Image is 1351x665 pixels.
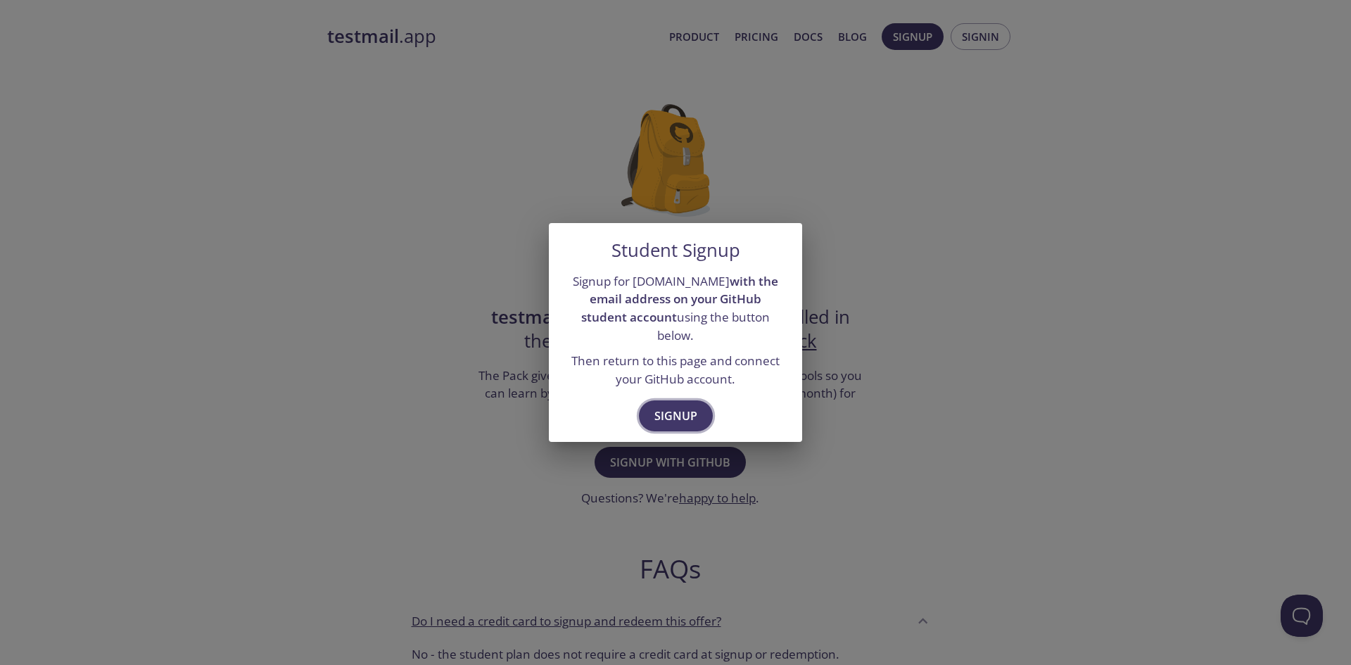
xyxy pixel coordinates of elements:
span: Signup [654,406,697,426]
strong: with the email address on your GitHub student account [581,273,778,325]
p: Signup for [DOMAIN_NAME] using the button below. [566,272,785,345]
button: Signup [639,400,713,431]
p: Then return to this page and connect your GitHub account. [566,352,785,388]
h5: Student Signup [611,240,740,261]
